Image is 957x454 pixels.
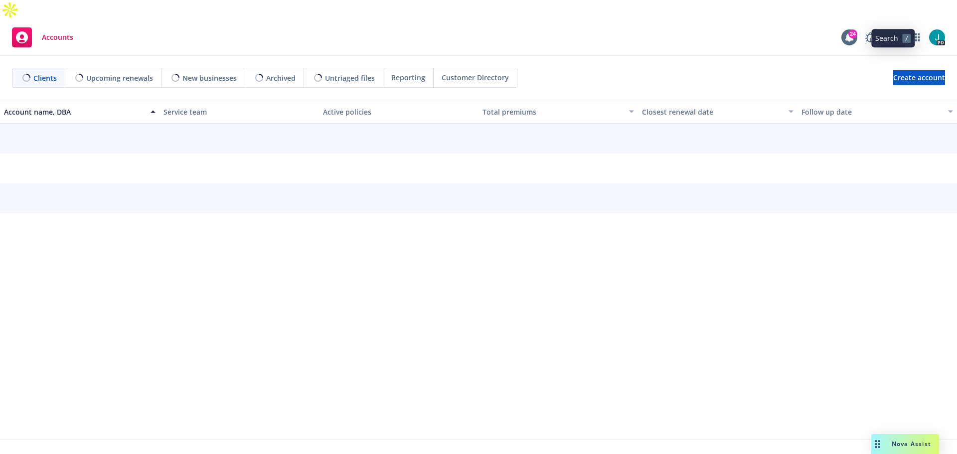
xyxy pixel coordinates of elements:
div: Drag to move [871,434,884,454]
div: Account name, DBA [4,107,145,117]
span: Upcoming renewals [86,73,153,83]
span: New businesses [182,73,237,83]
div: Service team [163,107,315,117]
button: Total premiums [478,100,638,124]
div: 24 [848,29,857,38]
a: Create account [893,70,945,85]
button: Nova Assist [871,434,939,454]
div: Closest renewal date [642,107,783,117]
span: Clients [33,73,57,83]
a: Search [883,27,903,47]
button: Service team [159,100,319,124]
span: Create account [893,68,945,87]
a: Report a Bug [860,27,880,47]
span: Reporting [391,72,425,83]
img: photo [929,29,945,45]
a: Switch app [906,27,926,47]
button: Closest renewal date [638,100,797,124]
a: Accounts [8,23,77,51]
div: Active policies [323,107,475,117]
div: Total premiums [482,107,623,117]
button: Active policies [319,100,478,124]
span: Nova Assist [892,440,931,448]
span: Customer Directory [442,72,509,83]
span: Untriaged files [325,73,375,83]
span: Archived [266,73,296,83]
button: Follow up date [797,100,957,124]
span: Accounts [42,33,73,41]
div: Follow up date [801,107,942,117]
